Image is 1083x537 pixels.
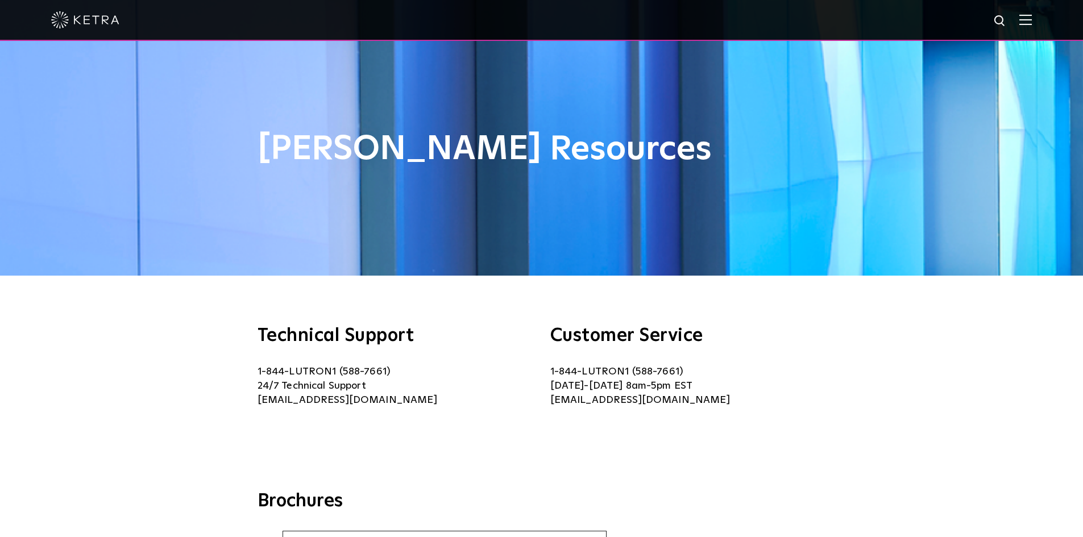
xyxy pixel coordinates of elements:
[258,365,533,407] p: 1-844-LUTRON1 (588-7661) 24/7 Technical Support
[258,327,533,345] h3: Technical Support
[993,14,1007,28] img: search icon
[258,395,437,405] a: [EMAIL_ADDRESS][DOMAIN_NAME]
[1019,14,1032,25] img: Hamburger%20Nav.svg
[258,131,826,168] h1: [PERSON_NAME] Resources
[550,327,826,345] h3: Customer Service
[550,365,826,407] p: 1-844-LUTRON1 (588-7661) [DATE]-[DATE] 8am-5pm EST [EMAIL_ADDRESS][DOMAIN_NAME]
[258,490,826,514] h3: Brochures
[51,11,119,28] img: ketra-logo-2019-white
